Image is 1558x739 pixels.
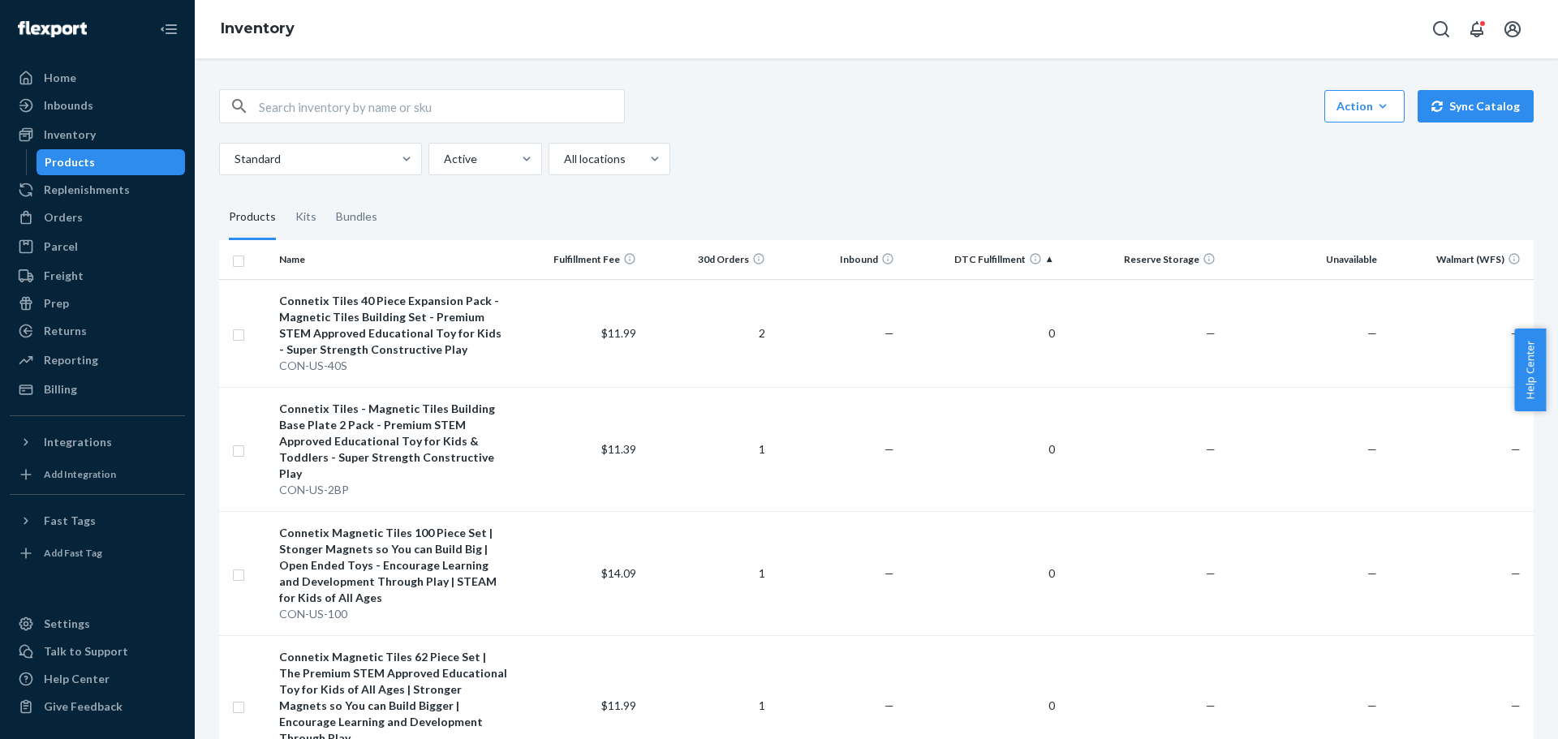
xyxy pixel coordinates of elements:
[44,209,83,226] div: Orders
[279,358,508,374] div: CON-US-40S
[44,467,116,481] div: Add Integration
[442,151,444,167] input: Active
[562,151,564,167] input: All locations
[643,387,772,511] td: 1
[1367,566,1377,580] span: —
[1336,98,1392,114] div: Action
[221,19,295,37] a: Inventory
[10,290,185,316] a: Prep
[10,318,185,344] a: Returns
[208,6,308,53] ol: breadcrumbs
[643,511,772,635] td: 1
[643,279,772,387] td: 2
[44,238,78,255] div: Parcel
[10,347,185,373] a: Reporting
[10,429,185,455] button: Integrations
[884,566,894,580] span: —
[1206,566,1216,580] span: —
[44,323,87,339] div: Returns
[10,234,185,260] a: Parcel
[1206,326,1216,340] span: —
[514,240,643,279] th: Fulfillment Fee
[37,149,186,175] a: Products
[10,611,185,637] a: Settings
[1511,326,1521,340] span: —
[10,638,185,664] a: Talk to Support
[44,70,76,86] div: Home
[273,240,514,279] th: Name
[44,546,102,560] div: Add Fast Tag
[884,698,894,712] span: —
[10,92,185,118] a: Inbounds
[1461,13,1493,45] button: Open notifications
[44,643,128,660] div: Talk to Support
[10,177,185,203] a: Replenishments
[643,240,772,279] th: 30d Orders
[1061,240,1222,279] th: Reserve Storage
[601,566,636,580] span: $14.09
[1511,698,1521,712] span: —
[10,694,185,720] button: Give Feedback
[10,462,185,488] a: Add Integration
[10,65,185,91] a: Home
[901,387,1061,511] td: 0
[901,240,1061,279] th: DTC Fulfillment
[1206,442,1216,456] span: —
[44,434,112,450] div: Integrations
[1511,442,1521,456] span: —
[44,513,96,529] div: Fast Tags
[279,401,508,482] div: Connetix Tiles - Magnetic Tiles Building Base Plate 2 Pack - Premium STEM Approved Educational To...
[233,151,235,167] input: Standard
[44,295,69,311] div: Prep
[44,671,110,687] div: Help Center
[229,195,276,240] div: Products
[44,97,93,114] div: Inbounds
[1206,698,1216,712] span: —
[10,508,185,534] button: Fast Tags
[1367,326,1377,340] span: —
[45,154,95,170] div: Products
[10,122,185,148] a: Inventory
[901,279,1061,387] td: 0
[884,442,894,456] span: —
[44,352,98,368] div: Reporting
[1367,698,1377,712] span: —
[279,525,508,606] div: Connetix Magnetic Tiles 100 Piece Set | Stonger Magnets so You can Build Big | Open Ended Toys - ...
[295,195,316,240] div: Kits
[10,666,185,692] a: Help Center
[279,293,508,358] div: Connetix Tiles 40 Piece Expansion Pack - Magnetic Tiles Building Set - Premium STEM Approved Educ...
[1496,13,1529,45] button: Open account menu
[1511,566,1521,580] span: —
[44,698,123,715] div: Give Feedback
[44,127,96,143] div: Inventory
[259,90,624,122] input: Search inventory by name or sku
[1514,329,1546,411] button: Help Center
[901,511,1061,635] td: 0
[153,13,185,45] button: Close Navigation
[44,182,130,198] div: Replenishments
[10,376,185,402] a: Billing
[1367,442,1377,456] span: —
[601,442,636,456] span: $11.39
[772,240,901,279] th: Inbound
[10,540,185,566] a: Add Fast Tag
[279,606,508,622] div: CON-US-100
[1222,240,1383,279] th: Unavailable
[44,381,77,397] div: Billing
[1418,90,1534,122] button: Sync Catalog
[10,263,185,289] a: Freight
[884,326,894,340] span: —
[1384,240,1534,279] th: Walmart (WFS)
[279,482,508,498] div: CON-US-2BP
[18,21,87,37] img: Flexport logo
[44,268,84,284] div: Freight
[601,326,636,340] span: $11.99
[1425,13,1457,45] button: Open Search Box
[601,698,636,712] span: $11.99
[336,195,377,240] div: Bundles
[10,204,185,230] a: Orders
[44,616,90,632] div: Settings
[1324,90,1405,122] button: Action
